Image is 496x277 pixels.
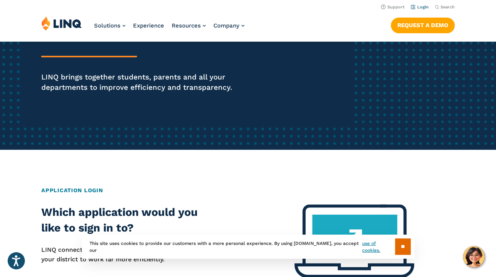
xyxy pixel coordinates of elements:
[41,245,206,264] p: LINQ connects the entire K‑12 community, helping your district to work far more efficiently.
[94,22,125,29] a: Solutions
[381,5,405,10] a: Support
[94,22,120,29] span: Solutions
[133,22,164,29] a: Experience
[41,16,82,31] img: LINQ | K‑12 Software
[213,22,239,29] span: Company
[435,4,455,10] button: Open Search Bar
[82,235,415,259] div: This site uses cookies to provide our customers with a more personal experience. By using [DOMAIN...
[391,16,455,33] nav: Button Navigation
[463,246,485,267] button: Hello, have a question? Let’s chat.
[41,72,233,92] p: LINQ brings together students, parents and all your departments to improve efficiency and transpa...
[362,240,395,254] a: use of cookies.
[441,5,455,10] span: Search
[41,186,455,195] h2: Application Login
[172,22,206,29] a: Resources
[213,22,244,29] a: Company
[94,16,244,41] nav: Primary Navigation
[391,18,455,33] a: Request a Demo
[411,5,429,10] a: Login
[41,204,206,236] h2: Which application would you like to sign in to?
[172,22,201,29] span: Resources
